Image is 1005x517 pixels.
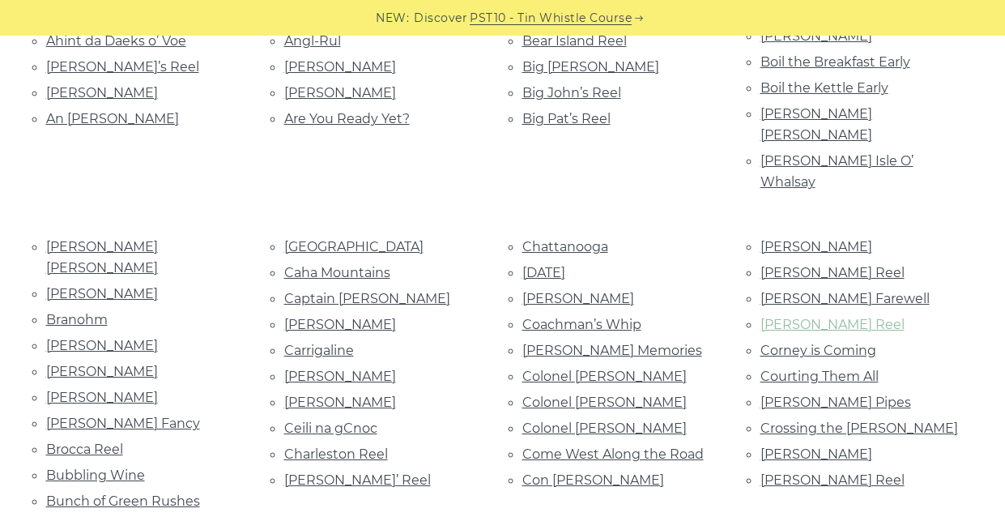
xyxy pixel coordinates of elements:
a: Come West Along the Road [522,446,704,462]
a: [PERSON_NAME] [760,239,872,254]
a: Big [PERSON_NAME] [522,59,659,75]
a: Bunch of Green Rushes [46,493,200,509]
a: [PERSON_NAME] Isle O’ Whalsay [760,153,913,190]
span: Discover [414,9,467,28]
a: [PERSON_NAME] [284,85,396,100]
a: Courting Them All [760,369,879,384]
a: PST10 - Tin Whistle Course [470,9,632,28]
a: Big Pat’s Reel [522,111,611,126]
a: Charleston Reel [284,446,388,462]
span: NEW: [376,9,409,28]
a: [PERSON_NAME] [46,286,158,301]
a: Bubbling Wine [46,468,145,483]
a: [PERSON_NAME] [46,364,158,379]
a: Corney is Coming [760,343,876,358]
a: [PERSON_NAME] [PERSON_NAME] [760,106,872,143]
a: Big John’s Reel [522,85,621,100]
a: Branohm [46,312,108,327]
a: [PERSON_NAME] [760,28,872,44]
a: Coachman’s Whip [522,317,641,332]
a: Bear Island Reel [522,33,627,49]
a: Boil the Breakfast Early [760,54,910,70]
a: [PERSON_NAME] Reel [760,317,905,332]
a: Ceili na gCnoc [284,421,377,436]
a: Boil the Kettle Early [760,80,888,96]
a: [PERSON_NAME] Memories [522,343,702,358]
a: [PERSON_NAME]’s Reel [46,59,199,75]
a: [PERSON_NAME] Reel [760,265,905,280]
a: [PERSON_NAME] Fancy [46,416,200,431]
a: [PERSON_NAME] Pipes [760,395,911,410]
a: [PERSON_NAME] [PERSON_NAME] [46,239,158,276]
a: Ahint da Daeks o’ Voe [46,33,186,49]
a: Crossing the [PERSON_NAME] [760,421,958,436]
a: [DATE] [522,265,565,280]
a: [PERSON_NAME] [522,291,634,306]
a: Carrigaline [284,343,354,358]
a: [PERSON_NAME] [46,390,158,405]
a: Chattanooga [522,239,608,254]
a: Angl-Rul [284,33,341,49]
a: [PERSON_NAME] [760,446,872,462]
a: [PERSON_NAME] [284,369,396,384]
a: [GEOGRAPHIC_DATA] [284,239,424,254]
a: [PERSON_NAME] [46,85,158,100]
a: Caha Mountains [284,265,390,280]
a: Con [PERSON_NAME] [522,472,664,488]
a: Are You Ready Yet? [284,111,410,126]
a: Colonel [PERSON_NAME] [522,395,687,410]
a: [PERSON_NAME] [284,317,396,332]
a: [PERSON_NAME] [46,338,158,353]
a: Captain [PERSON_NAME] [284,291,450,306]
a: Colonel [PERSON_NAME] [522,421,687,436]
a: [PERSON_NAME] Reel [760,472,905,488]
a: Brocca Reel [46,442,123,457]
a: Colonel [PERSON_NAME] [522,369,687,384]
a: [PERSON_NAME] Farewell [760,291,930,306]
a: [PERSON_NAME] [284,59,396,75]
a: [PERSON_NAME]’ Reel [284,472,431,488]
a: [PERSON_NAME] [284,395,396,410]
a: An [PERSON_NAME] [46,111,179,126]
